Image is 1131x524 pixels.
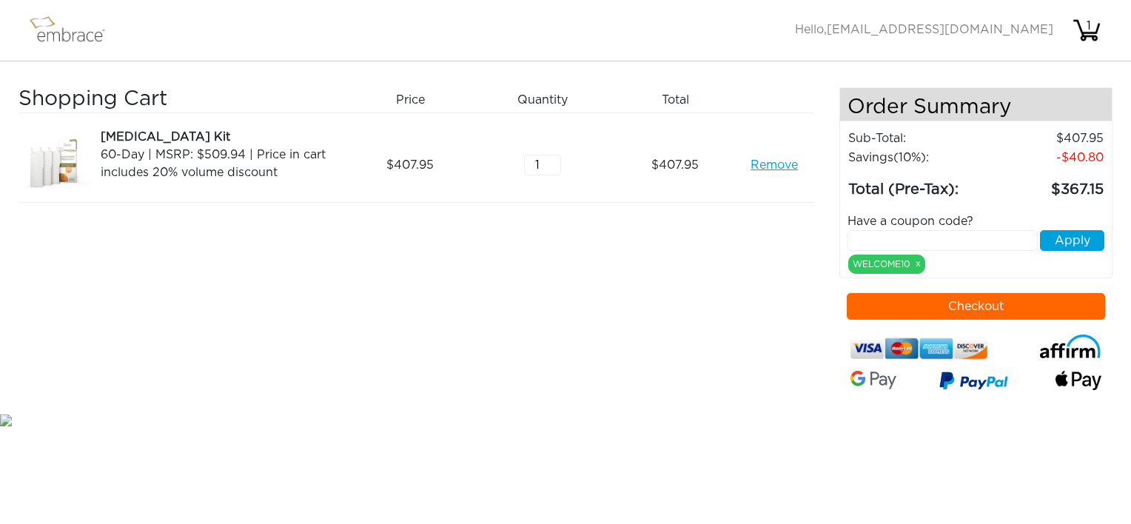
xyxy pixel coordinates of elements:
[1072,16,1101,45] img: cart
[847,293,1106,320] button: Checkout
[848,255,925,274] div: WELCOME10
[1074,17,1104,35] div: 1
[101,146,338,181] div: 60-Day | MSRP: $509.94 | Price in cart includes 20% volume discount
[795,24,1053,36] span: Hello,
[939,368,1008,396] img: paypal-v3.png
[836,212,1116,230] div: Have a coupon code?
[751,156,798,174] a: Remove
[1040,230,1104,251] button: Apply
[1039,335,1101,359] img: affirm-logo.svg
[651,156,699,174] span: 407.95
[19,128,93,202] img: a09f5d18-8da6-11e7-9c79-02e45ca4b85b.jpeg
[989,167,1104,201] td: 367.15
[989,148,1104,167] td: 40.80
[840,88,1112,121] h4: Order Summary
[386,156,434,174] span: 407.95
[848,167,989,201] td: Total (Pre-Tax):
[1056,371,1101,390] img: fullApplePay.png
[101,128,338,146] div: [MEDICAL_DATA] Kit
[989,129,1104,148] td: 407.95
[848,148,989,167] td: Savings :
[349,87,482,112] div: Price
[916,257,921,270] a: x
[850,371,896,389] img: Google-Pay-Logo.svg
[850,335,988,363] img: credit-cards.png
[517,91,568,109] span: Quantity
[848,129,989,148] td: Sub-Total:
[1072,24,1101,36] a: 1
[19,87,338,112] h3: Shopping Cart
[827,24,1053,36] span: [EMAIL_ADDRESS][DOMAIN_NAME]
[26,12,122,49] img: logo.png
[893,152,926,164] span: (10%)
[614,87,747,112] div: Total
